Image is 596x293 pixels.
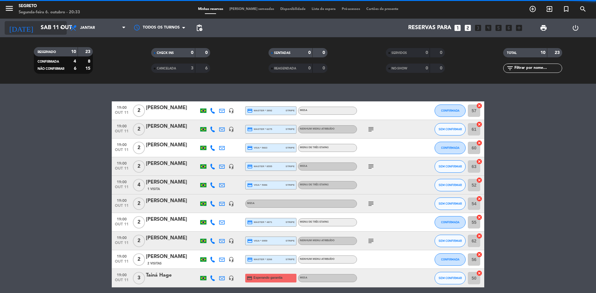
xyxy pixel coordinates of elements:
span: out 11 [114,111,129,118]
span: master * 3266 [247,257,272,262]
span: 19:00 [114,197,129,204]
span: SEM CONFIRMAR [439,276,462,280]
span: Jantar [80,26,95,30]
i: [DATE] [5,21,38,35]
span: out 11 [114,129,129,136]
span: 19:00 [114,271,129,278]
i: headset_mic [228,127,234,132]
i: looks_one [454,24,462,32]
span: 19:00 [114,159,129,166]
span: 19:00 [114,215,129,222]
i: subject [367,126,375,133]
span: REAGENDADA [274,67,296,70]
span: visa * 5086 [247,182,267,188]
button: CONFIRMADA [435,142,466,154]
span: stripe [286,109,295,113]
i: subject [367,237,375,245]
i: looks_two [464,24,472,32]
span: pending_actions [196,24,203,32]
i: menu [5,4,14,13]
span: visa * 5663 [247,145,267,151]
span: CHECK INS [157,51,174,55]
strong: 8 [88,59,92,64]
div: [PERSON_NAME] [146,234,199,242]
i: power_settings_new [572,24,579,32]
strong: 4 [74,59,76,64]
span: stripe [286,127,295,131]
i: credit_card [247,182,253,188]
span: master * 8555 [247,164,272,169]
span: Cartões de presente [363,7,401,11]
span: 4 [133,179,145,191]
span: stripe [286,257,295,261]
strong: 0 [205,51,209,55]
i: headset_mic [228,238,234,244]
i: credit_card [247,220,253,225]
span: [PERSON_NAME] semeadas [226,7,277,11]
span: print [540,24,547,32]
span: Menu de três etapas [300,221,329,223]
strong: 0 [323,66,326,70]
i: add_circle_outline [529,5,536,13]
span: 19:00 [114,104,129,111]
div: [PERSON_NAME] [146,104,199,112]
div: [PERSON_NAME] [146,197,199,205]
i: cancel [476,121,482,127]
span: out 11 [114,185,129,192]
span: RESERVADO [38,51,56,54]
i: cancel [476,158,482,165]
span: Lista de espera [309,7,339,11]
strong: 0 [426,51,428,55]
i: exit_to_app [546,5,553,13]
span: 2 [133,104,145,117]
span: out 11 [114,204,129,211]
button: SEM CONFIRMAR [435,235,466,247]
input: Filtrar por nome... [514,65,562,72]
strong: 23 [555,51,561,55]
i: cancel [476,177,482,183]
span: 19:00 [114,178,129,185]
span: CONFIRMADA [38,60,59,63]
span: master * 3892 [247,108,272,113]
span: 2 [133,253,145,266]
span: WALK IN [541,4,558,14]
span: master * 4871 [247,220,272,225]
span: stripe [286,164,295,168]
span: Nenhum menu atribuído [300,258,335,260]
button: CONFIRMADA [435,104,466,117]
i: cancel [476,103,482,109]
span: out 11 [114,222,129,229]
span: 2 Visitas [147,261,162,266]
strong: 6 [205,66,209,70]
div: [PERSON_NAME] [146,160,199,168]
span: 2 [133,123,145,135]
span: 19:00 [114,252,129,260]
span: Mesa [300,165,307,167]
i: arrow_drop_down [58,24,65,32]
span: 2 [133,235,145,247]
strong: 6 [74,66,76,71]
span: TOTAL [507,51,517,55]
span: SEM CONFIRMAR [439,202,462,205]
div: [PERSON_NAME] [146,253,199,261]
strong: 0 [440,66,444,70]
i: credit_card [247,257,253,262]
button: SEM CONFIRMAR [435,179,466,191]
strong: 0 [308,66,311,70]
span: SENTADAS [274,51,291,55]
i: looks_3 [474,24,482,32]
div: Segunda-feira 6. outubro - 20:33 [19,9,80,16]
span: 19:00 [114,122,129,129]
span: CONFIRMADA [441,146,459,149]
span: 3 [133,272,145,284]
span: 2 [133,142,145,154]
div: LOG OUT [559,19,591,37]
span: Mesa [300,277,307,279]
strong: 0 [323,51,326,55]
i: credit_card [247,108,253,113]
i: turned_in_not [562,5,570,13]
span: stripe [286,239,295,243]
i: credit_card [247,164,253,169]
strong: 0 [440,51,444,55]
i: looks_5 [494,24,503,32]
